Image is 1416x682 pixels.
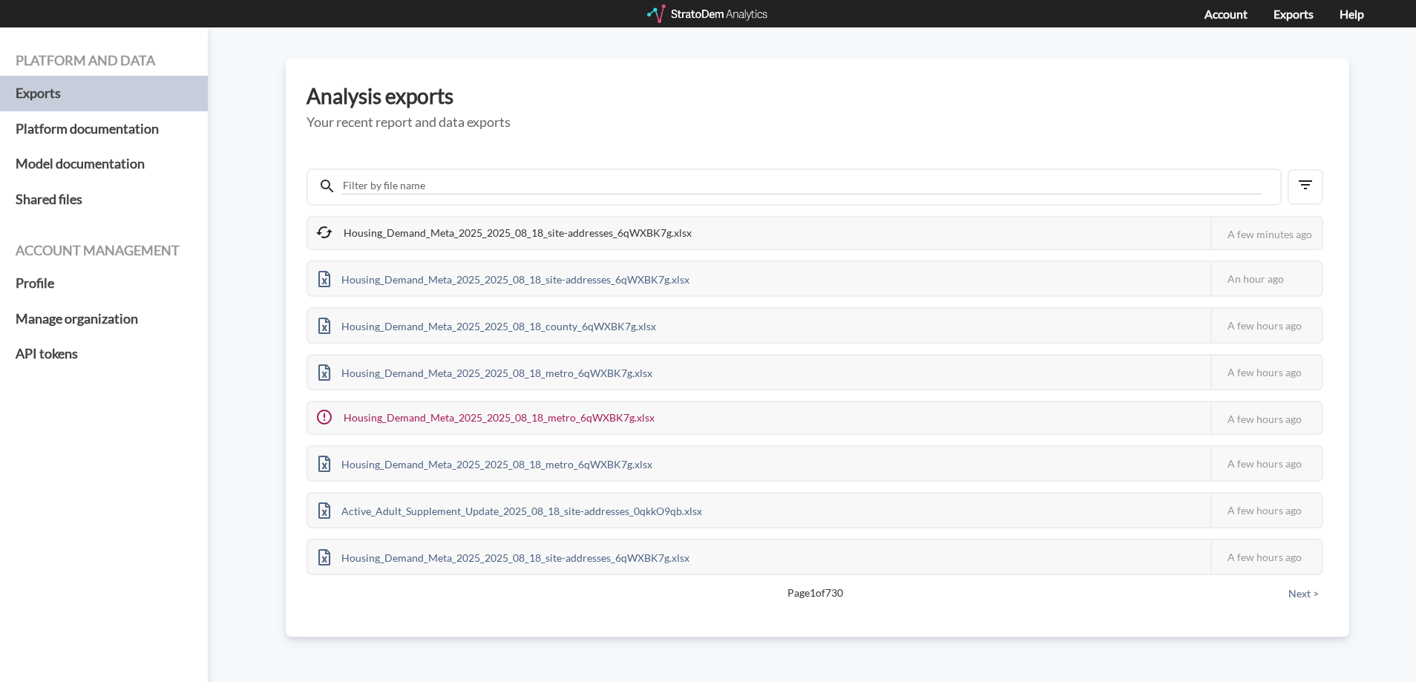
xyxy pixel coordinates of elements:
h5: Your recent report and data exports [307,115,1328,130]
a: Housing_Demand_Meta_2025_2025_08_18_site-addresses_6qWXBK7g.xlsx [308,271,700,283]
div: Housing_Demand_Meta_2025_2025_08_18_metro_6qWXBK7g.xlsx [308,402,665,433]
div: A few hours ago [1210,355,1322,389]
div: Housing_Demand_Meta_2025_2025_08_18_site-addresses_6qWXBK7g.xlsx [308,217,702,249]
div: A few hours ago [1210,494,1322,527]
h3: Analysis exports [307,85,1328,108]
a: Shared files [16,182,192,217]
input: Filter by file name [341,177,1262,194]
span: Page 1 of 730 [358,586,1271,600]
div: An hour ago [1210,262,1322,295]
a: Housing_Demand_Meta_2025_2025_08_18_metro_6qWXBK7g.xlsx [308,364,663,377]
a: Account [1204,7,1248,21]
div: A few hours ago [1210,447,1322,480]
a: Help [1340,7,1364,21]
button: Next > [1284,586,1323,602]
h4: Platform and data [16,53,192,68]
div: A few hours ago [1210,540,1322,574]
a: Model documentation [16,146,192,182]
div: A few minutes ago [1210,217,1322,251]
div: Housing_Demand_Meta_2025_2025_08_18_county_6qWXBK7g.xlsx [308,309,666,342]
a: Housing_Demand_Meta_2025_2025_08_18_metro_6qWXBK7g.xlsx [308,456,663,468]
div: A few hours ago [1210,402,1322,436]
a: Housing_Demand_Meta_2025_2025_08_18_site-addresses_6qWXBK7g.xlsx [308,549,700,562]
a: Manage organization [16,301,192,337]
a: Housing_Demand_Meta_2025_2025_08_18_county_6qWXBK7g.xlsx [308,318,666,330]
a: API tokens [16,336,192,372]
a: Active_Adult_Supplement_Update_2025_08_18_site-addresses_0qkkO9qb.xlsx [308,502,712,515]
div: Housing_Demand_Meta_2025_2025_08_18_site-addresses_6qWXBK7g.xlsx [308,262,700,295]
div: A few hours ago [1210,309,1322,342]
h4: Account management [16,243,192,258]
a: Profile [16,266,192,301]
div: Housing_Demand_Meta_2025_2025_08_18_site-addresses_6qWXBK7g.xlsx [308,540,700,574]
div: Housing_Demand_Meta_2025_2025_08_18_metro_6qWXBK7g.xlsx [308,355,663,389]
div: Active_Adult_Supplement_Update_2025_08_18_site-addresses_0qkkO9qb.xlsx [308,494,712,527]
a: Exports [1274,7,1314,21]
a: Exports [16,76,192,111]
div: Housing_Demand_Meta_2025_2025_08_18_metro_6qWXBK7g.xlsx [308,447,663,480]
a: Platform documentation [16,111,192,147]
